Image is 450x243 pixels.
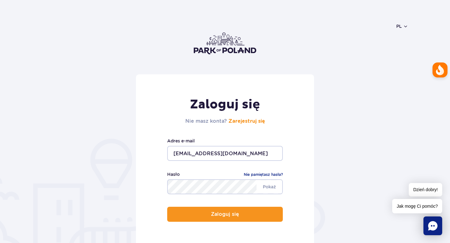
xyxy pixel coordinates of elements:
img: Park of Poland logo [194,32,256,54]
a: Zarejestruj się [228,119,265,124]
span: Pokaż [257,180,282,193]
label: Adres e-mail [167,137,283,144]
div: Chat [423,216,442,235]
a: Nie pamiętasz hasła? [244,171,283,178]
span: Dzień dobry! [409,183,442,196]
button: pl [396,23,408,29]
p: Zaloguj się [211,211,239,217]
span: Jak mogę Ci pomóc? [392,199,442,213]
h1: Zaloguj się [185,97,265,112]
label: Hasło [167,171,180,178]
h2: Nie masz konta? [185,117,265,125]
button: Zaloguj się [167,207,283,222]
input: Wpisz swój adres e-mail [167,146,283,161]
